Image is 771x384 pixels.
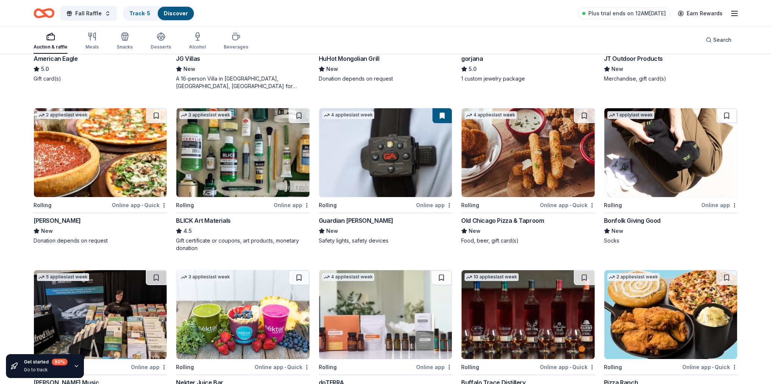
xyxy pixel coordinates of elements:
[326,65,338,74] span: New
[700,32,737,47] button: Search
[37,273,89,281] div: 5 applies last week
[41,227,53,235] span: New
[322,273,374,281] div: 4 applies last week
[176,237,309,252] div: Gift certificate or coupons, art products, monetary donation
[326,227,338,235] span: New
[41,65,49,74] span: 5.0
[123,6,195,21] button: Track· 5Discover
[469,65,476,74] span: 5.0
[611,227,623,235] span: New
[540,362,595,372] div: Online app Quick
[604,270,737,359] img: Image for Pizza Ranch
[75,9,102,18] span: Fall Raffle
[319,270,452,359] img: Image for doTERRA
[274,200,310,210] div: Online app
[164,10,188,16] a: Discover
[462,108,594,197] img: Image for Old Chicago Pizza & Taproom
[176,201,194,210] div: Rolling
[570,364,571,370] span: •
[60,6,117,21] button: Fall Raffle
[34,44,67,50] div: Auction & raffle
[588,9,666,18] span: Plus trial ends on 12AM[DATE]
[461,201,479,210] div: Rolling
[604,108,737,244] a: Image for Bonfolk Giving Good1 applylast weekRollingOnline appBonfolk Giving GoodNewSocks
[604,237,737,244] div: Socks
[604,75,737,82] div: Merchandise, gift card(s)
[604,54,663,63] div: JT Outdoor Products
[224,44,248,50] div: Beverages
[713,35,731,44] span: Search
[189,44,206,50] div: Alcohol
[176,75,309,90] div: A 16-person Villa in [GEOGRAPHIC_DATA], [GEOGRAPHIC_DATA], [GEOGRAPHIC_DATA] for 7days/6nights (R...
[34,108,167,244] a: Image for Giordano's2 applieslast weekRollingOnline app•Quick[PERSON_NAME]NewDonation depends on ...
[34,108,167,197] img: Image for Giordano's
[462,270,594,359] img: Image for Buffalo Trace Distillery
[461,75,595,82] div: 1 custom jewelry package
[34,4,54,22] a: Home
[131,362,167,372] div: Online app
[673,7,727,20] a: Earn Rewards
[682,362,737,372] div: Online app Quick
[319,54,380,63] div: HuHot Mongolian Grill
[34,29,67,54] button: Auction & raffle
[461,108,595,244] a: Image for Old Chicago Pizza & Taproom4 applieslast weekRollingOnline app•QuickOld Chicago Pizza &...
[129,10,150,16] a: Track· 5
[255,362,310,372] div: Online app Quick
[117,44,133,50] div: Snacks
[34,201,51,210] div: Rolling
[34,216,81,225] div: [PERSON_NAME]
[176,54,200,63] div: JG Villas
[319,201,337,210] div: Rolling
[607,273,660,281] div: 2 applies last week
[85,29,99,54] button: Meals
[461,237,595,244] div: Food, beer, gift card(s)
[112,200,167,210] div: Online app Quick
[34,75,167,82] div: Gift card(s)
[85,44,99,50] div: Meals
[176,108,309,197] img: Image for BLICK Art Materials
[604,108,737,197] img: Image for Bonfolk Giving Good
[179,273,232,281] div: 3 applies last week
[319,216,393,225] div: Guardian [PERSON_NAME]
[461,363,479,372] div: Rolling
[179,111,232,119] div: 3 applies last week
[319,363,337,372] div: Rolling
[611,65,623,74] span: New
[461,216,544,225] div: Old Chicago Pizza & Taproom
[578,7,670,19] a: Plus trial ends on 12AM[DATE]
[604,201,622,210] div: Rolling
[319,108,452,197] img: Image for Guardian Angel Device
[183,227,192,235] span: 4.5
[176,270,309,359] img: Image for Nekter Juice Bar
[607,111,654,119] div: 1 apply last week
[189,29,206,54] button: Alcohol
[319,75,452,82] div: Donation depends on request
[322,111,374,119] div: 4 applies last week
[34,54,78,63] div: American Eagle
[24,359,67,365] div: Get started
[469,227,481,235] span: New
[319,108,452,244] a: Image for Guardian Angel Device4 applieslast weekRollingOnline appGuardian [PERSON_NAME]NewSafety...
[712,364,714,370] span: •
[176,216,230,225] div: BLICK Art Materials
[604,363,622,372] div: Rolling
[465,111,517,119] div: 4 applies last week
[465,273,519,281] div: 10 applies last week
[176,108,309,252] a: Image for BLICK Art Materials3 applieslast weekRollingOnline appBLICK Art Materials4.5Gift certif...
[570,202,571,208] span: •
[540,200,595,210] div: Online app Quick
[34,270,167,359] img: Image for Alfred Music
[416,362,452,372] div: Online app
[183,65,195,74] span: New
[319,237,452,244] div: Safety lights, safety devices
[701,200,737,210] div: Online app
[142,202,143,208] span: •
[151,29,171,54] button: Desserts
[604,216,661,225] div: Bonfolk Giving Good
[224,29,248,54] button: Beverages
[117,29,133,54] button: Snacks
[37,111,89,119] div: 2 applies last week
[151,44,171,50] div: Desserts
[461,54,483,63] div: gorjana
[24,367,67,373] div: Go to track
